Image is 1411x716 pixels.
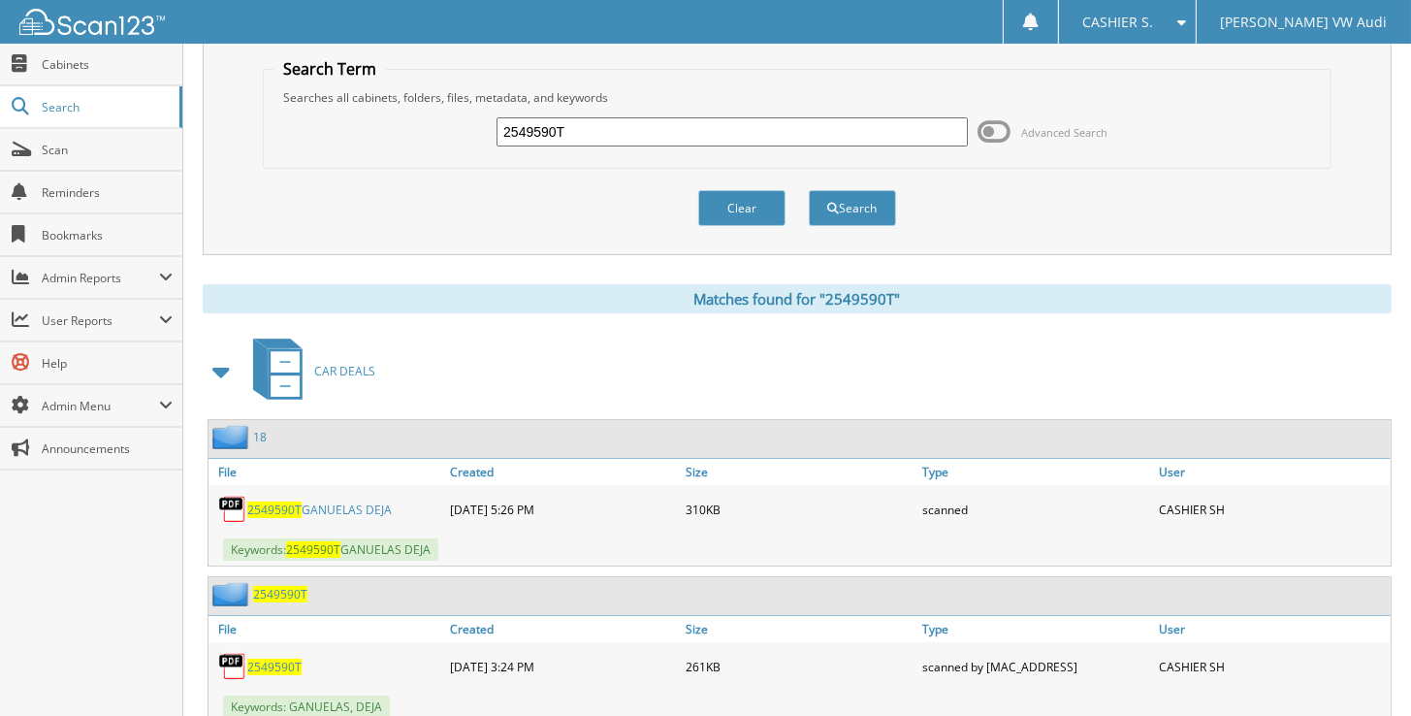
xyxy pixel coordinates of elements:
[42,355,173,372] span: Help
[682,490,918,529] div: 310KB
[42,440,173,457] span: Announcements
[1220,16,1387,28] span: [PERSON_NAME] VW Audi
[42,312,159,329] span: User Reports
[218,495,247,524] img: PDF.png
[682,616,918,642] a: Size
[1082,16,1153,28] span: CASHIER S.
[445,647,682,686] div: [DATE] 3:24 PM
[917,647,1154,686] div: scanned by [MAC_ADDRESS]
[1154,616,1391,642] a: User
[917,490,1154,529] div: scanned
[1154,459,1391,485] a: User
[682,459,918,485] a: Size
[253,586,307,602] a: 2549590T
[809,190,896,226] button: Search
[682,647,918,686] div: 261KB
[286,541,340,558] span: 2549590T
[917,616,1154,642] a: Type
[212,582,253,606] img: folder2.png
[445,490,682,529] div: [DATE] 5:26 PM
[19,9,165,35] img: scan123-logo-white.svg
[1314,623,1411,716] iframe: Chat Widget
[445,459,682,485] a: Created
[212,425,253,449] img: folder2.png
[203,284,1392,313] div: Matches found for "2549590T"
[218,652,247,681] img: PDF.png
[42,56,173,73] span: Cabinets
[42,270,159,286] span: Admin Reports
[698,190,786,226] button: Clear
[42,398,159,414] span: Admin Menu
[241,333,375,409] a: CAR DEALS
[247,502,392,518] a: 2549590TGANUELAS DEJA
[42,184,173,201] span: Reminders
[42,142,173,158] span: Scan
[42,99,170,115] span: Search
[223,538,438,561] span: Keywords: GANUELAS DEJA
[247,659,302,675] a: 2549590T
[273,89,1320,106] div: Searches all cabinets, folders, files, metadata, and keywords
[253,429,267,445] a: 18
[273,58,386,80] legend: Search Term
[208,459,445,485] a: File
[208,616,445,642] a: File
[917,459,1154,485] a: Type
[314,363,375,379] span: CAR DEALS
[1021,125,1107,140] span: Advanced Search
[247,502,302,518] span: 2549590T
[1154,647,1391,686] div: CASHIER SH
[445,616,682,642] a: Created
[1154,490,1391,529] div: CASHIER SH
[42,227,173,244] span: Bookmarks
